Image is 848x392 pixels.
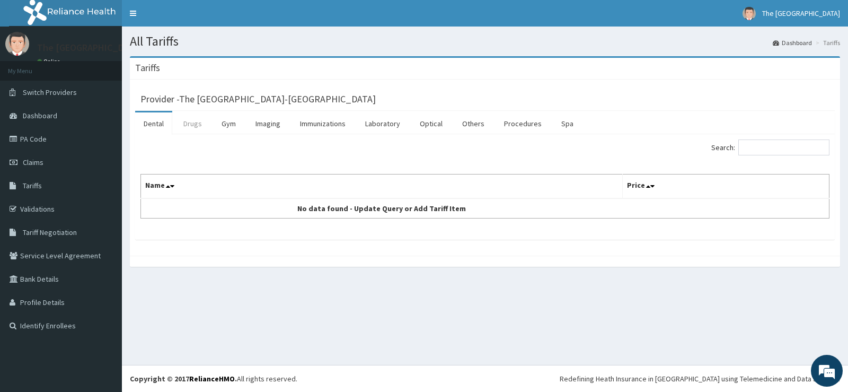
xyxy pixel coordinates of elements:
a: Imaging [247,112,289,135]
label: Search: [711,140,829,155]
li: Tariffs [813,38,840,47]
th: Price [623,175,829,199]
div: Redefining Heath Insurance in [GEOGRAPHIC_DATA] using Telemedicine and Data Science! [560,373,840,384]
img: User Image [743,7,756,20]
a: Drugs [175,112,210,135]
span: Claims [23,158,43,167]
a: Immunizations [291,112,354,135]
input: Search: [738,140,829,155]
a: Laboratory [357,112,409,135]
strong: Copyright © 2017 . [130,374,237,384]
a: Dental [135,112,172,135]
a: Online [37,58,63,65]
footer: All rights reserved. [122,365,848,392]
span: Tariff Negotiation [23,228,77,237]
span: The [GEOGRAPHIC_DATA] [762,8,840,18]
a: Spa [553,112,582,135]
h3: Tariffs [135,63,160,73]
h1: All Tariffs [130,34,840,48]
a: Gym [213,112,244,135]
a: Others [454,112,493,135]
a: Dashboard [773,38,812,47]
a: Procedures [496,112,550,135]
td: No data found - Update Query or Add Tariff Item [141,198,623,219]
th: Name [141,175,623,199]
img: User Image [5,32,29,56]
span: Tariffs [23,181,42,190]
span: Switch Providers [23,88,77,97]
a: Optical [411,112,451,135]
p: The [GEOGRAPHIC_DATA] [37,43,143,53]
h3: Provider - The [GEOGRAPHIC_DATA]-[GEOGRAPHIC_DATA] [140,94,376,104]
span: Dashboard [23,111,57,120]
a: RelianceHMO [189,374,235,384]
